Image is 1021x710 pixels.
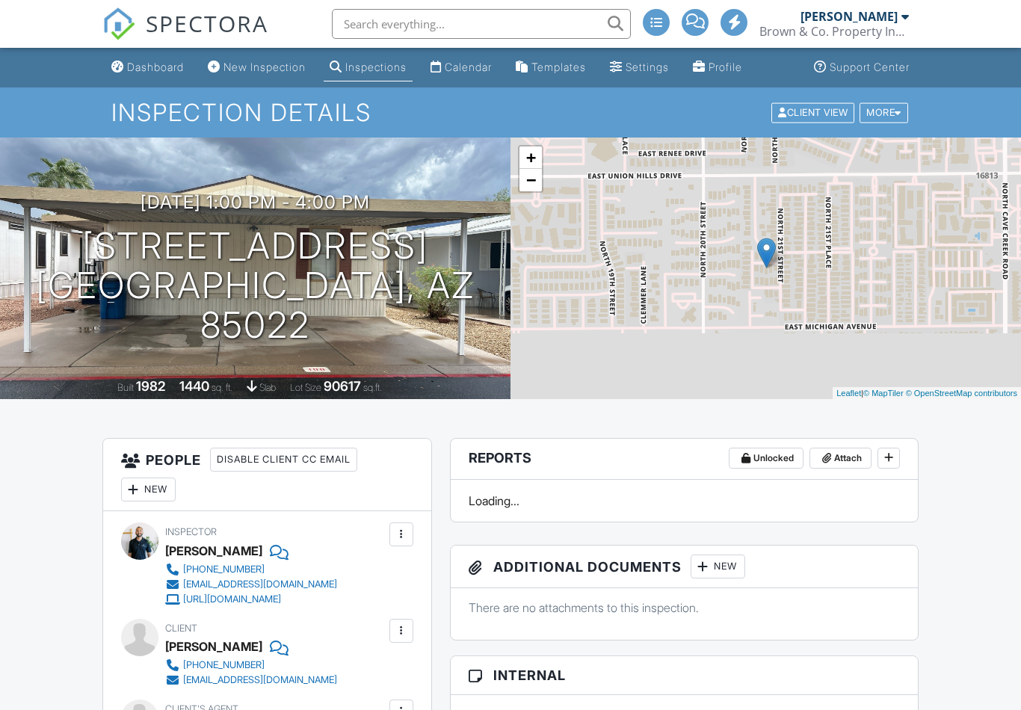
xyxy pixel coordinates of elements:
div: New Inspection [223,61,306,73]
div: More [860,102,908,123]
h1: [STREET_ADDRESS] [GEOGRAPHIC_DATA], AZ 85022 [24,226,487,345]
span: SPECTORA [146,7,268,39]
div: [PHONE_NUMBER] [183,659,265,671]
a: Zoom in [519,146,542,169]
a: Inspections [324,54,413,81]
a: © MapTiler [863,389,904,398]
a: Calendar [425,54,498,81]
p: There are no attachments to this inspection. [469,599,900,616]
a: Support Center [808,54,916,81]
div: [URL][DOMAIN_NAME] [183,593,281,605]
span: sq.ft. [363,382,382,393]
a: New Inspection [202,54,312,81]
div: [EMAIL_ADDRESS][DOMAIN_NAME] [183,578,337,590]
span: Built [117,382,134,393]
a: [URL][DOMAIN_NAME] [165,592,337,607]
a: [PHONE_NUMBER] [165,562,337,577]
h3: Additional Documents [451,546,918,588]
a: © OpenStreetMap contributors [906,389,1017,398]
a: SPECTORA [102,20,268,52]
h1: Inspection Details [111,99,909,126]
a: Client View [770,106,858,117]
span: Lot Size [290,382,321,393]
a: Leaflet [836,389,861,398]
div: Templates [531,61,586,73]
span: Client [165,623,197,634]
div: Brown & Co. Property Inspections [759,24,909,39]
div: Profile [709,61,742,73]
span: sq. ft. [212,382,232,393]
a: Company Profile [687,54,748,81]
div: 1982 [136,378,165,394]
div: Client View [771,102,854,123]
div: [PERSON_NAME] [801,9,898,24]
a: Templates [510,54,592,81]
h3: Internal [451,656,918,695]
span: slab [259,382,276,393]
div: Support Center [830,61,910,73]
a: Zoom out [519,169,542,191]
span: Inspector [165,526,217,537]
h3: People [103,439,431,511]
a: Dashboard [105,54,190,81]
img: The Best Home Inspection Software - Spectora [102,7,135,40]
a: [PHONE_NUMBER] [165,658,337,673]
a: Settings [604,54,675,81]
div: [PHONE_NUMBER] [183,564,265,575]
a: [EMAIL_ADDRESS][DOMAIN_NAME] [165,673,337,688]
h3: [DATE] 1:00 pm - 4:00 pm [141,192,370,212]
div: [PERSON_NAME] [165,635,262,658]
div: New [121,478,176,501]
a: [EMAIL_ADDRESS][DOMAIN_NAME] [165,577,337,592]
div: [EMAIL_ADDRESS][DOMAIN_NAME] [183,674,337,686]
input: Search everything... [332,9,631,39]
div: 1440 [179,378,209,394]
div: [PERSON_NAME] [165,540,262,562]
div: Calendar [445,61,492,73]
div: Disable Client CC Email [210,448,357,472]
div: New [691,555,745,578]
div: Settings [626,61,669,73]
div: Dashboard [127,61,184,73]
div: Inspections [345,61,407,73]
div: 90617 [324,378,361,394]
div: | [833,387,1021,400]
